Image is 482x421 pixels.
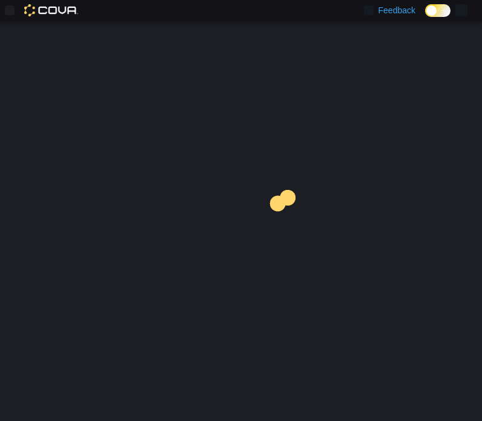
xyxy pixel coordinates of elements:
input: Dark Mode [425,4,451,17]
img: Cova [24,4,78,16]
img: cova-loader [241,181,332,272]
span: Feedback [378,4,415,16]
span: Dark Mode [425,17,426,18]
